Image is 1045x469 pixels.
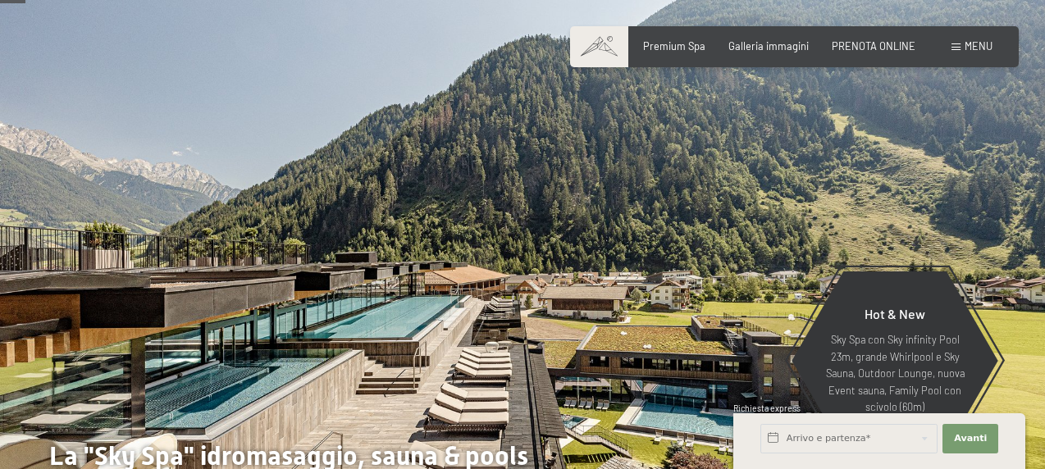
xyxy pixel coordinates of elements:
button: Avanti [942,424,998,453]
a: Premium Spa [643,39,705,52]
p: Sky Spa con Sky infinity Pool 23m, grande Whirlpool e Sky Sauna, Outdoor Lounge, nuova Event saun... [824,331,966,415]
a: Galleria immagini [728,39,809,52]
span: Menu [965,39,993,52]
a: Hot & New Sky Spa con Sky infinity Pool 23m, grande Whirlpool e Sky Sauna, Outdoor Lounge, nuova ... [791,271,999,451]
a: PRENOTA ONLINE [832,39,915,52]
span: Hot & New [865,306,925,321]
span: Avanti [954,432,987,445]
span: Richiesta express [733,403,801,413]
